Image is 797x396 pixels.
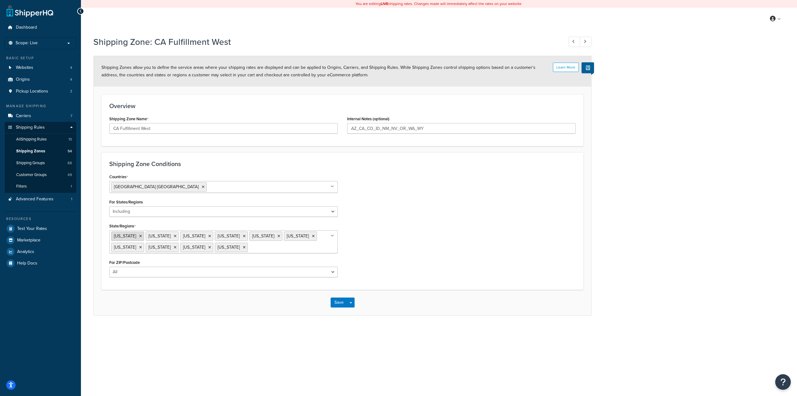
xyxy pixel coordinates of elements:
[5,223,76,234] a: Test Your Rates
[149,233,171,239] span: [US_STATE]
[183,233,205,239] span: [US_STATE]
[5,181,76,192] a: Filters1
[5,216,76,222] div: Resources
[70,113,72,119] span: 7
[5,246,76,257] a: Analytics
[5,235,76,246] a: Marketplace
[218,244,240,250] span: [US_STATE]
[16,184,27,189] span: Filters
[5,55,76,61] div: Basic Setup
[381,1,388,7] b: LIVE
[287,233,309,239] span: [US_STATE]
[568,37,580,47] a: Previous Record
[5,146,76,157] a: Shipping Zones54
[109,260,140,265] label: For ZIP/Postcode
[553,63,579,72] button: Learn More
[580,37,592,47] a: Next Record
[71,197,72,202] span: 1
[16,125,45,130] span: Shipping Rules
[5,193,76,205] a: Advanced Features1
[183,244,205,250] span: [US_STATE]
[114,184,199,190] span: [GEOGRAPHIC_DATA] [GEOGRAPHIC_DATA]
[5,169,76,181] a: Customer Groups49
[5,74,76,85] a: Origins4
[68,137,72,142] span: 10
[5,22,76,33] a: Dashboard
[775,374,791,390] button: Open Resource Center
[70,65,72,70] span: 4
[70,89,72,94] span: 3
[5,157,76,169] li: Shipping Groups
[114,233,136,239] span: [US_STATE]
[5,146,76,157] li: Shipping Zones
[101,64,535,78] span: Shipping Zones allow you to define the service areas where your shipping rates are displayed and ...
[16,172,47,178] span: Customer Groups
[16,41,38,46] span: Scope: Live
[149,244,171,250] span: [US_STATE]
[5,110,76,122] a: Carriers7
[109,103,576,109] h3: Overview
[5,74,76,85] li: Origins
[5,62,76,74] a: Websites4
[5,86,76,97] a: Pickup Locations3
[68,172,72,178] span: 49
[109,200,143,204] label: For States/Regions
[17,261,37,266] span: Help Docs
[5,110,76,122] li: Carriers
[5,122,76,133] a: Shipping Rules
[5,103,76,109] div: Manage Shipping
[252,233,274,239] span: [US_STATE]
[218,233,240,239] span: [US_STATE]
[68,160,72,166] span: 68
[5,258,76,269] a: Help Docs
[70,77,72,82] span: 4
[5,193,76,205] li: Advanced Features
[68,149,72,154] span: 54
[16,89,48,94] span: Pickup Locations
[5,181,76,192] li: Filters
[16,197,54,202] span: Advanced Features
[331,298,347,308] button: Save
[582,62,594,73] button: Show Help Docs
[17,226,47,231] span: Test Your Rates
[16,137,47,142] span: All Shipping Rules
[114,244,136,250] span: [US_STATE]
[109,174,128,179] label: Countries
[17,238,40,243] span: Marketplace
[16,113,31,119] span: Carriers
[5,86,76,97] li: Pickup Locations
[16,149,45,154] span: Shipping Zones
[5,157,76,169] a: Shipping Groups68
[16,160,45,166] span: Shipping Groups
[5,62,76,74] li: Websites
[109,224,136,229] label: State/Regions
[5,169,76,181] li: Customer Groups
[5,134,76,145] a: AllShipping Rules10
[71,184,72,189] span: 1
[5,122,76,193] li: Shipping Rules
[109,160,576,167] h3: Shipping Zone Conditions
[16,25,37,30] span: Dashboard
[17,249,34,255] span: Analytics
[347,117,389,121] label: Internal Notes (optional)
[16,77,30,82] span: Origins
[16,65,33,70] span: Websites
[109,117,149,122] label: Shipping Zone Name
[93,36,557,48] h1: Shipping Zone: CA Fulfillment West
